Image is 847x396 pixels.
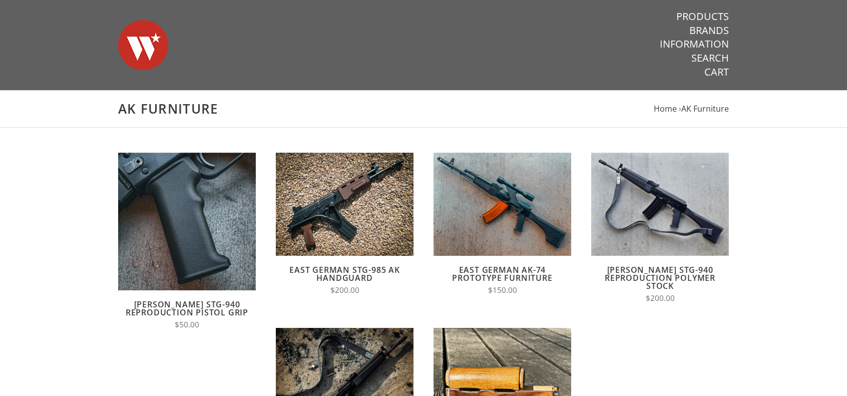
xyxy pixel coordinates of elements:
[289,264,400,283] a: East German STG-985 AK Handguard
[276,153,413,256] img: East German STG-985 AK Handguard
[646,293,675,303] span: $200.00
[691,52,729,65] a: Search
[704,66,729,79] a: Cart
[660,38,729,51] a: Information
[330,285,359,295] span: $200.00
[452,264,552,283] a: East German AK-74 Prototype Furniture
[605,264,715,291] a: [PERSON_NAME] STG-940 Reproduction Polymer Stock
[591,153,729,256] img: Wieger STG-940 Reproduction Polymer Stock
[126,299,248,318] a: [PERSON_NAME] STG-940 Reproduction Pistol Grip
[434,153,571,256] img: East German AK-74 Prototype Furniture
[689,24,729,37] a: Brands
[118,153,256,290] img: Wieger STG-940 Reproduction Pistol Grip
[676,10,729,23] a: Products
[681,103,729,114] a: AK Furniture
[118,10,168,80] img: Warsaw Wood Co.
[679,102,729,116] li: ›
[654,103,677,114] a: Home
[175,319,199,330] span: $50.00
[488,285,517,295] span: $150.00
[118,101,729,117] h1: AK Furniture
